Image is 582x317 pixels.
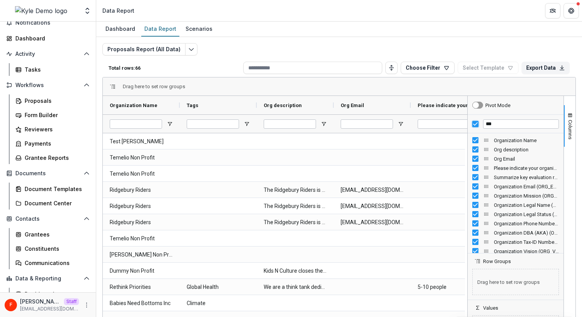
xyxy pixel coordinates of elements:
[468,219,564,228] div: Organization Phone Number (ORG_PHONE_NUMBER) Column
[15,20,90,26] span: Notifications
[468,136,564,265] div: Column List 14 Columns
[187,295,250,311] span: Climate
[25,290,87,298] div: Dashboard
[82,300,91,310] button: More
[187,119,239,129] input: Tags Filter Input
[468,210,564,219] div: Organization Legal Status (ORG_LEGAL_STATUS) Column
[494,193,559,199] span: Organization Mission (ORG_MISSION)
[15,216,80,222] span: Contacts
[15,82,80,89] span: Workflows
[321,121,327,127] button: Open Filter Menu
[12,137,93,150] a: Payments
[494,230,559,236] span: Organization DBA (AKA) (ORG_DBA)
[25,111,87,119] div: Form Builder
[15,6,67,15] img: Kyle Demo logo
[20,297,61,305] p: [PERSON_NAME]
[3,213,93,225] button: Open Contacts
[110,263,173,279] span: Dummy Non Profit
[468,264,564,300] div: Row Groups
[110,295,173,311] span: Babies Need Bottoms Inc
[483,305,498,311] span: Values
[494,211,559,217] span: Organization Legal Status (ORG_LEGAL_STATUS)
[468,200,564,210] div: Organization Legal Name (ORG_LEGAL_NAME) Column
[99,5,137,16] nav: breadcrumb
[187,102,198,108] span: Tags
[494,156,559,162] span: Org Email
[264,182,327,198] span: The Ridgebury Riders is what we call all of our riders, regardless of age, experience, neuro-dive...
[3,17,93,29] button: Notifications
[468,173,564,182] div: Summarize key evaluation results or findings that demonstrate the organization's impact. Indicate...
[110,119,162,129] input: Organization Name Filter Input
[468,247,564,256] div: Organization Vision (ORG_VISION) Column
[15,275,80,282] span: Data & Reporting
[244,121,250,127] button: Open Filter Menu
[494,248,559,254] span: Organization Vision (ORG_VISION)
[485,102,510,108] div: Pivot Mode
[12,197,93,210] a: Document Center
[494,239,559,245] span: Organization Tax-ID Number (EIN) (ORG_EIN)
[25,65,87,74] div: Tasks
[102,43,186,55] button: Proposals Report (All Data)
[567,120,573,139] span: Columns
[494,165,559,171] span: Please indicate your organization headcount (MULTI_RESPONSE)
[494,184,559,190] span: Organization Email (ORG_EMAIL)
[264,263,327,279] span: Kids N Culture closes the opportunity gap for experiential learning
[25,259,87,267] div: Communications
[110,198,173,214] span: Ridgebury Riders
[483,258,511,264] span: Row Groups
[3,32,93,45] a: Dashboard
[264,215,327,230] span: The Ridgebury Riders is what we call all of our riders, regardless of age, experience, neuro-dive...
[182,23,216,34] div: Scenarios
[10,302,12,307] div: Fanny
[102,23,138,34] div: Dashboard
[341,119,393,129] input: Org Email Filter Input
[468,136,564,145] div: Organization Name Column
[12,257,93,269] a: Communications
[110,215,173,230] span: Ridgebury Riders
[102,7,134,15] div: Data Report
[385,62,398,74] button: Toggle auto height
[12,183,93,195] a: Document Templates
[15,34,87,42] div: Dashboard
[494,147,559,153] span: Org description
[264,119,316,129] input: Org description Filter Input
[472,269,559,295] span: Drag here to set row groups
[468,191,564,200] div: Organization Mission (ORG_MISSION) Column
[483,119,559,129] input: Filter Columns Input
[109,65,240,71] p: Total rows: 66
[341,198,404,214] span: [EMAIL_ADDRESS][DOMAIN_NAME]
[264,102,302,108] span: Org description
[468,163,564,173] div: Please indicate your organization headcount (MULTI_RESPONSE) Column
[20,305,79,312] p: [EMAIL_ADDRESS][DOMAIN_NAME]
[494,221,559,226] span: Organization Phone Number (ORG_PHONE_NUMBER)
[564,3,579,18] button: Get Help
[12,151,93,164] a: Grantee Reports
[25,185,87,193] div: Document Templates
[468,182,564,191] div: Organization Email (ORG_EMAIL) Column
[545,3,560,18] button: Partners
[102,22,138,37] a: Dashboard
[15,51,80,57] span: Activity
[25,199,87,207] div: Document Center
[341,215,404,230] span: [EMAIL_ADDRESS][DOMAIN_NAME]
[141,22,179,37] a: Data Report
[110,231,173,247] span: Temelio Non Profit
[418,279,481,295] span: 5-10 people
[110,150,173,166] span: Temelio Non Profit
[182,22,216,37] a: Scenarios
[264,279,327,295] span: We are a think tank dedicated to figuring out the best ways to make the world a better place.
[110,182,173,198] span: Ridgebury Riders
[494,202,559,208] span: Organization Legal Name (ORG_LEGAL_NAME)
[25,245,87,253] div: Constituents
[3,48,93,60] button: Open Activity
[12,63,93,76] a: Tasks
[12,123,93,136] a: Reviewers
[12,94,93,107] a: Proposals
[468,228,564,237] div: Organization DBA (AKA) (ORG_DBA) Column
[398,121,404,127] button: Open Filter Menu
[110,102,157,108] span: Organization Name
[522,62,570,74] button: Export Data
[341,102,364,108] span: Org Email
[25,154,87,162] div: Grantee Reports
[494,174,559,180] span: Summarize key evaluation results or findings that demonstrate the organization's impact. Indicate...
